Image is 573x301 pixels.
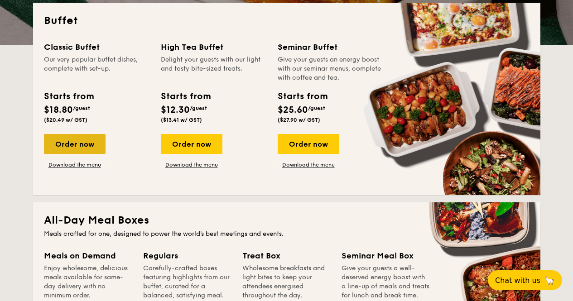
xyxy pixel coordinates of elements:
[44,249,132,262] div: Meals on Demand
[342,249,430,262] div: Seminar Meal Box
[161,90,210,103] div: Starts from
[73,105,90,111] span: /guest
[44,213,530,228] h2: All-Day Meal Boxes
[308,105,325,111] span: /guest
[278,41,384,53] div: Seminar Buffet
[161,161,222,168] a: Download the menu
[161,134,222,154] div: Order now
[44,161,106,168] a: Download the menu
[44,41,150,53] div: Classic Buffet
[544,275,555,286] span: 🦙
[44,55,150,82] div: Our very popular buffet dishes, complete with set-up.
[44,14,530,28] h2: Buffet
[278,117,320,123] span: ($27.90 w/ GST)
[44,105,73,115] span: $18.80
[190,105,207,111] span: /guest
[278,55,384,82] div: Give your guests an energy boost with our seminar menus, complete with coffee and tea.
[495,276,540,285] span: Chat with us
[242,264,331,300] div: Wholesome breakfasts and light bites to keep your attendees energised throughout the day.
[44,134,106,154] div: Order now
[44,90,93,103] div: Starts from
[242,249,331,262] div: Treat Box
[342,264,430,300] div: Give your guests a well-deserved energy boost with a line-up of meals and treats for lunch and br...
[278,90,327,103] div: Starts from
[278,134,339,154] div: Order now
[44,117,87,123] span: ($20.49 w/ GST)
[161,41,267,53] div: High Tea Buffet
[143,249,231,262] div: Regulars
[278,161,339,168] a: Download the menu
[44,264,132,300] div: Enjoy wholesome, delicious meals available for same-day delivery with no minimum order.
[143,264,231,300] div: Carefully-crafted boxes featuring highlights from our buffet, curated for a balanced, satisfying ...
[488,270,562,290] button: Chat with us🦙
[161,117,202,123] span: ($13.41 w/ GST)
[161,105,190,115] span: $12.30
[161,55,267,82] div: Delight your guests with our light and tasty bite-sized treats.
[44,229,530,239] div: Meals crafted for one, designed to power the world's best meetings and events.
[278,105,308,115] span: $25.60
